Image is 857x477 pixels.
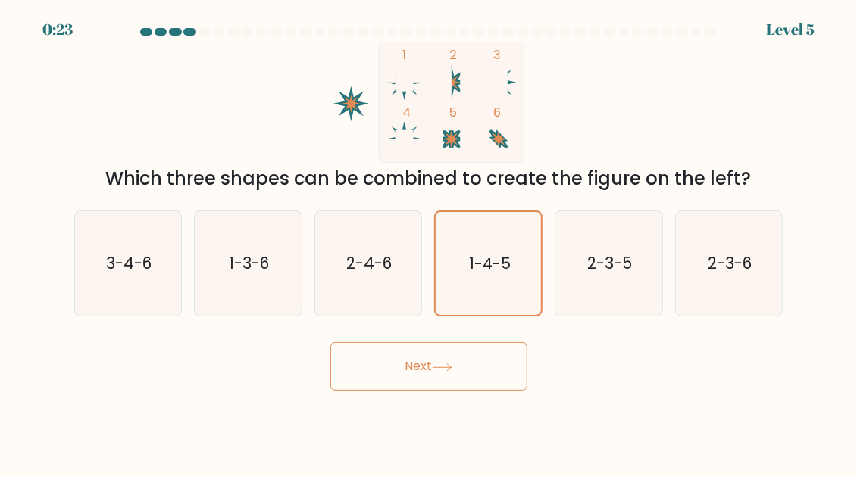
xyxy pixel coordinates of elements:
[42,18,73,41] div: 0:23
[402,46,406,64] tspan: 1
[449,104,457,121] tspan: 5
[493,104,501,121] tspan: 6
[347,252,393,274] text: 2-4-6
[83,165,774,192] div: Which three shapes can be combined to create the figure on the left?
[106,252,152,274] text: 3-4-6
[330,342,527,391] button: Next
[402,104,411,121] tspan: 4
[493,46,501,64] tspan: 3
[587,252,632,274] text: 2-3-5
[469,253,511,274] text: 1-4-5
[708,252,752,274] text: 2-3-6
[229,252,269,274] text: 1-3-6
[766,18,815,41] div: Level 5
[449,46,457,64] tspan: 2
